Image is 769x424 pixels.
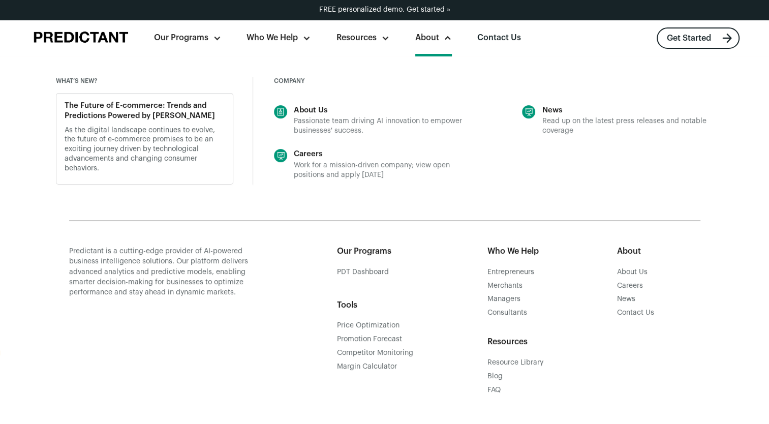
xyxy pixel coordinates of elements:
[657,27,740,49] a: Get Started
[465,20,534,56] a: Contact Us
[323,20,402,56] div: Resources
[667,34,711,42] div: Get Started
[234,20,324,56] div: Who We Help
[141,20,234,56] div: Our Programs
[154,33,208,44] div: Our Programs
[319,5,450,15] div: FREE personalized demo. Get started »
[247,33,298,44] div: Who We Help
[415,33,439,44] div: About
[402,20,465,56] div: About
[336,33,377,44] div: Resources
[477,33,521,44] div: Contact Us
